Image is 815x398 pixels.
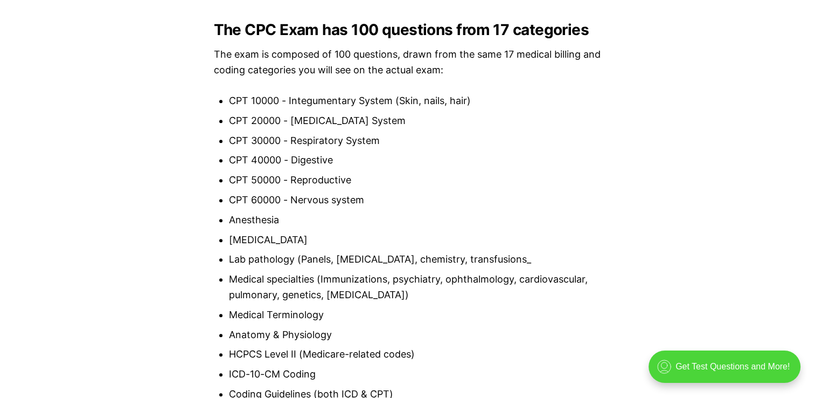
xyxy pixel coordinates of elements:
[229,133,602,149] li: CPT 30000 - Respiratory System
[229,367,602,382] li: ICD-10-CM Coding
[229,252,602,267] li: Lab pathology (Panels, [MEDICAL_DATA], chemistry, transfusions_
[229,173,602,188] li: CPT 50000 - Reproductive
[229,272,602,303] li: Medical specialties (Immunizations, psychiatry, ophthalmology, cardiovascular, pulmonary, genetic...
[229,93,602,109] li: CPT 10000 - Integumentary System (Skin, nails, hair)
[229,212,602,228] li: Anesthesia
[214,47,602,78] p: The exam is composed of 100 questions, drawn from the same 17 medical billing and coding categori...
[229,327,602,343] li: Anatomy & Physiology
[229,153,602,168] li: CPT 40000 - Digestive
[229,347,602,362] li: HCPCS Level II (Medicare-related codes)
[639,345,815,398] iframe: portal-trigger
[229,307,602,323] li: Medical Terminology
[229,113,602,129] li: CPT 20000 - [MEDICAL_DATA] System
[229,232,602,248] li: [MEDICAL_DATA]
[214,21,602,38] h2: The CPC Exam has 100 questions from 17 categories
[229,193,602,208] li: CPT 60000 - Nervous system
